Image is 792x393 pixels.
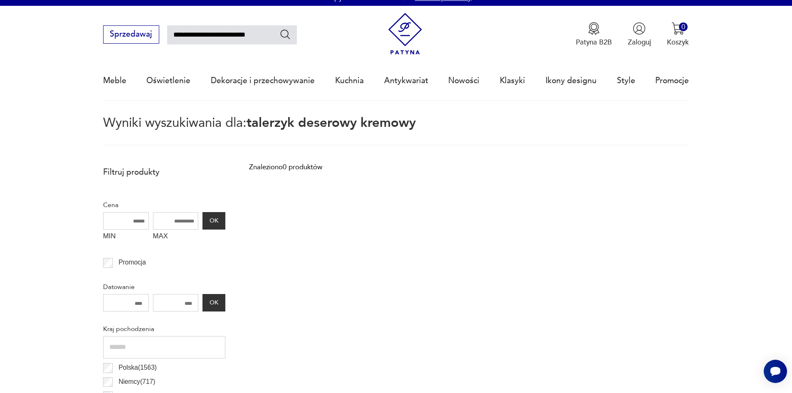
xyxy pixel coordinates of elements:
p: Niemcy ( 717 ) [118,376,155,387]
a: Sprzedawaj [103,32,159,38]
a: Klasyki [500,62,525,100]
p: Filtruj produkty [103,167,225,178]
div: 0 [679,22,688,31]
a: Ikona medaluPatyna B2B [576,22,612,47]
span: talerzyk deserowy kremowy [247,114,416,131]
label: MAX [153,230,199,245]
img: Ikonka użytkownika [633,22,646,35]
p: Koszyk [667,37,689,47]
p: Patyna B2B [576,37,612,47]
p: Polska ( 1563 ) [118,362,157,373]
p: Datowanie [103,282,225,292]
label: MIN [103,230,149,245]
a: Promocje [655,62,689,100]
img: Ikona koszyka [671,22,684,35]
p: Kraj pochodzenia [103,324,225,334]
button: Patyna B2B [576,22,612,47]
a: Antykwariat [384,62,428,100]
iframe: Smartsupp widget button [764,360,787,383]
img: Patyna - sklep z meblami i dekoracjami vintage [384,13,426,55]
p: Cena [103,200,225,210]
a: Kuchnia [335,62,364,100]
a: Style [617,62,635,100]
button: Zaloguj [628,22,651,47]
p: Zaloguj [628,37,651,47]
button: OK [202,294,225,311]
button: 0Koszyk [667,22,689,47]
a: Dekoracje i przechowywanie [211,62,315,100]
button: OK [202,212,225,230]
p: Promocja [118,257,146,268]
button: Sprzedawaj [103,25,159,44]
img: Ikona medalu [587,22,600,35]
a: Nowości [448,62,479,100]
a: Ikony designu [545,62,597,100]
div: Znaleziono 0 produktów [249,162,322,173]
a: Meble [103,62,126,100]
button: Szukaj [279,28,291,40]
p: Wyniki wyszukiwania dla: [103,117,689,146]
a: Oświetlenie [146,62,190,100]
